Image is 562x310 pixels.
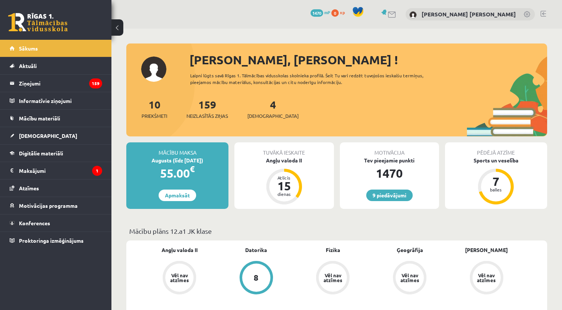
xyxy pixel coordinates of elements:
[10,162,102,179] a: Maksājumi1
[422,10,516,18] a: [PERSON_NAME] [PERSON_NAME]
[19,185,39,191] span: Atzīmes
[324,9,330,15] span: mP
[19,92,102,109] legend: Informatīvie ziņojumi
[19,202,78,209] span: Motivācijas programma
[331,9,348,15] a: 0 xp
[10,75,102,92] a: Ziņojumi159
[234,156,334,206] a: Angļu valoda II Atlicis 15 dienas
[273,192,295,196] div: dienas
[19,162,102,179] legend: Maksājumi
[340,142,439,156] div: Motivācija
[340,164,439,182] div: 1470
[126,164,228,182] div: 55.00
[10,92,102,109] a: Informatīvie ziņojumi
[311,9,323,17] span: 1470
[10,145,102,162] a: Digitālie materiāli
[247,98,299,120] a: 4[DEMOGRAPHIC_DATA]
[19,132,77,139] span: [DEMOGRAPHIC_DATA]
[186,112,228,120] span: Neizlasītās ziņas
[186,98,228,120] a: 159Neizlasītās ziņas
[399,273,420,282] div: Vēl nav atzīmes
[129,226,544,236] p: Mācību plāns 12.a1 JK klase
[19,150,63,156] span: Digitālie materiāli
[126,142,228,156] div: Mācību maksa
[10,127,102,144] a: [DEMOGRAPHIC_DATA]
[189,51,547,69] div: [PERSON_NAME], [PERSON_NAME] !
[331,9,339,17] span: 0
[234,156,334,164] div: Angļu valoda II
[159,190,196,201] a: Apmaksāt
[476,273,497,282] div: Vēl nav atzīmes
[126,156,228,164] div: Augusts (līdz [DATE])
[273,180,295,192] div: 15
[19,115,60,122] span: Mācību materiāli
[142,112,167,120] span: Priekšmeti
[340,156,439,164] div: Tev pieejamie punkti
[19,75,102,92] legend: Ziņojumi
[10,180,102,197] a: Atzīmes
[326,246,340,254] a: Fizika
[162,246,198,254] a: Angļu valoda II
[141,261,218,296] a: Vēl nav atzīmes
[445,156,547,164] div: Sports un veselība
[311,9,330,15] a: 1470 mP
[169,273,190,282] div: Vēl nav atzīmes
[8,13,68,32] a: Rīgas 1. Tālmācības vidusskola
[190,164,195,174] span: €
[273,175,295,180] div: Atlicis
[218,261,295,296] a: 8
[190,72,443,85] div: Laipni lūgts savā Rīgas 1. Tālmācības vidusskolas skolnieka profilā. Šeit Tu vari redzēt tuvojošo...
[366,190,413,201] a: 9 piedāvājumi
[89,78,102,88] i: 159
[465,246,508,254] a: [PERSON_NAME]
[19,237,84,244] span: Proktoringa izmēģinājums
[10,197,102,214] a: Motivācijas programma
[340,9,345,15] span: xp
[371,261,448,296] a: Vēl nav atzīmes
[485,187,507,192] div: balles
[10,214,102,232] a: Konferences
[10,232,102,249] a: Proktoringa izmēģinājums
[295,261,371,296] a: Vēl nav atzīmes
[245,246,267,254] a: Datorika
[142,98,167,120] a: 10Priekšmeti
[397,246,423,254] a: Ģeogrāfija
[234,142,334,156] div: Tuvākā ieskaite
[445,142,547,156] div: Pēdējā atzīme
[19,220,50,226] span: Konferences
[448,261,525,296] a: Vēl nav atzīmes
[445,156,547,206] a: Sports un veselība 7 balles
[92,166,102,176] i: 1
[247,112,299,120] span: [DEMOGRAPHIC_DATA]
[409,11,417,19] img: Ralfs Juliāns Kauliņš
[10,40,102,57] a: Sākums
[322,273,343,282] div: Vēl nav atzīmes
[19,45,38,52] span: Sākums
[254,274,259,282] div: 8
[10,110,102,127] a: Mācību materiāli
[485,175,507,187] div: 7
[10,57,102,74] a: Aktuāli
[19,62,37,69] span: Aktuāli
